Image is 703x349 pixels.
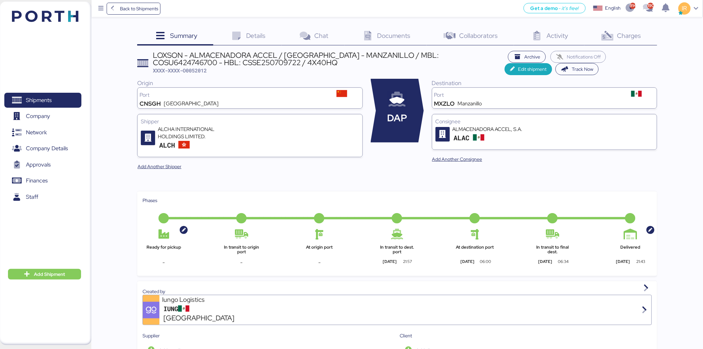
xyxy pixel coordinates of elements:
div: Manzanillo [457,101,482,106]
span: Edit shipment [518,65,547,73]
span: Documents [377,31,411,40]
span: Approvals [26,160,50,170]
span: Activity [547,31,568,40]
span: [GEOGRAPHIC_DATA] [163,313,234,323]
div: In transit to dest. port [376,245,419,255]
a: Company Details [4,141,81,156]
button: Track Now [555,63,599,75]
div: Created by [143,288,652,295]
div: ALCHA INTERNATIONAL HOLDINGS LIMITED. [158,126,238,140]
div: [DATE] [532,259,559,265]
div: [DATE] [376,259,404,265]
span: Add Shipment [34,270,65,278]
span: Add Another Shipper [138,163,181,171]
div: Port [140,92,324,98]
a: Network [4,125,81,140]
span: Add Another Consignee [432,155,482,163]
button: Archive [508,51,546,63]
div: MXZLO [434,101,455,106]
span: Finances [26,176,48,185]
span: Notifications Off [567,53,601,61]
span: Details [246,31,266,40]
span: Back to Shipments [120,5,158,13]
div: Port [434,92,618,98]
button: Add Another Shipper [132,161,187,173]
span: Shipments [26,95,51,105]
a: Finances [4,173,81,188]
div: Delivered [609,245,652,255]
button: Edit shipment [505,63,552,75]
span: Summary [170,31,197,40]
a: Staff [4,189,81,204]
a: Shipments [4,93,81,108]
button: Menu [95,3,107,14]
span: Chat [315,31,329,40]
span: Track Now [572,65,593,73]
div: In transit to origin port [220,245,263,255]
div: - [298,259,341,267]
span: Company Details [26,144,68,153]
span: Charges [617,31,641,40]
a: Back to Shipments [107,3,161,15]
div: At destination port [454,245,496,255]
div: CNSGH [140,101,161,106]
div: [GEOGRAPHIC_DATA] [164,101,219,106]
span: Archive [525,53,541,61]
div: English [605,5,621,12]
div: At origin port [298,245,341,255]
div: 21:43 [630,259,652,265]
span: Network [26,128,47,137]
div: Destination [432,79,657,87]
div: 21:57 [397,259,418,265]
div: Phases [143,197,652,204]
span: Staff [26,192,38,202]
div: LOXSON - ALMACENADORA ACCEL / [GEOGRAPHIC_DATA] - MANZANILLO / MBL: COSU6424746700 - HBL: CSSE250... [153,52,505,66]
a: Company [4,109,81,124]
div: 06:34 [552,259,574,265]
div: Ready for pickup [143,245,185,255]
button: Add Another Consignee [427,153,488,165]
span: Collaborators [459,31,498,40]
a: Approvals [4,157,81,173]
span: DAP [387,111,407,125]
div: Iungo Logistics [162,295,242,304]
div: Origin [137,79,362,87]
span: IR [682,4,687,13]
div: 06:00 [474,259,496,265]
button: Notifications Off [551,51,606,63]
span: Company [26,111,50,121]
div: Consignee [436,118,653,126]
span: XXXX-XXXX-O0052012 [153,67,207,74]
div: [DATE] [454,259,481,265]
div: Shipper [141,118,359,126]
div: - [143,259,185,267]
button: Add Shipment [8,269,81,280]
div: ALMACENADORA ACCEL, S.A. [452,126,532,133]
div: - [220,259,263,267]
div: [DATE] [609,259,637,265]
div: In transit to final dest. [532,245,574,255]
